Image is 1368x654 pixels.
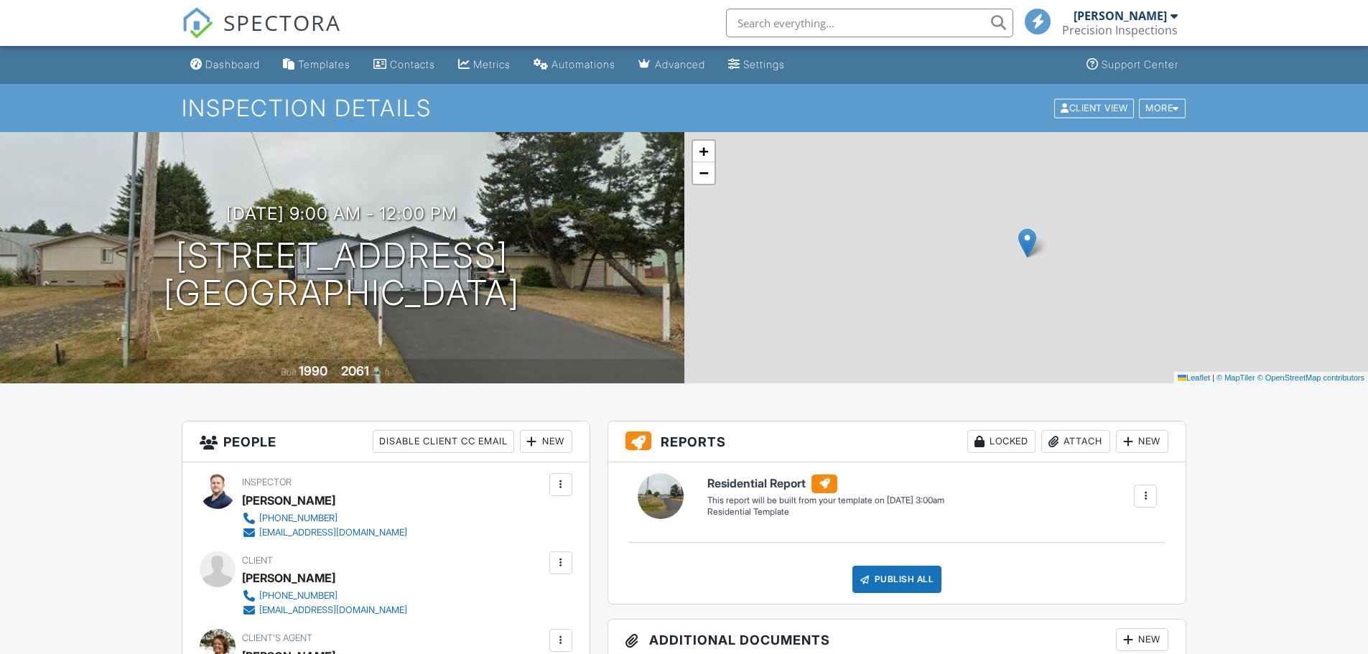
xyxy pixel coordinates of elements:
a: © OpenStreetMap contributors [1257,373,1364,382]
div: Dashboard [205,58,260,70]
div: Disable Client CC Email [373,430,514,453]
h1: Inspection Details [182,95,1187,121]
a: Templates [277,52,356,78]
div: Attach [1041,430,1110,453]
h1: [STREET_ADDRESS] [GEOGRAPHIC_DATA] [164,237,520,313]
a: Advanced [633,52,711,78]
a: Support Center [1081,52,1184,78]
a: [EMAIL_ADDRESS][DOMAIN_NAME] [242,525,407,540]
div: Settings [743,58,785,70]
a: [PHONE_NUMBER] [242,511,407,525]
a: Metrics [452,52,516,78]
span: SPECTORA [223,7,341,37]
div: [PERSON_NAME] [242,490,335,511]
div: More [1139,98,1186,118]
a: Client View [1053,102,1137,113]
div: Publish All [852,566,942,593]
div: Residential Template [707,506,944,518]
h6: Residential Report [707,475,944,493]
input: Search everything... [726,9,1013,37]
div: [EMAIL_ADDRESS][DOMAIN_NAME] [259,604,407,616]
a: Automations (Basic) [528,52,621,78]
div: Locked [967,430,1036,453]
span: + [699,142,708,160]
a: [EMAIL_ADDRESS][DOMAIN_NAME] [242,603,407,617]
h3: People [182,421,590,462]
div: [PHONE_NUMBER] [259,513,338,524]
a: Zoom out [693,162,715,184]
a: [PHONE_NUMBER] [242,589,407,603]
div: Automations [552,58,615,70]
div: Templates [298,58,350,70]
div: 2061 [341,363,369,378]
div: Contacts [390,58,435,70]
a: © MapTiler [1216,373,1255,382]
div: This report will be built from your template on [DATE] 3:00am [707,495,944,506]
span: sq. ft. [371,367,391,378]
h3: [DATE] 9:00 am - 12:00 pm [226,204,457,223]
a: SPECTORA [182,19,341,50]
h3: Reports [608,421,1186,462]
div: Support Center [1102,58,1178,70]
div: Precision Inspections [1062,23,1178,37]
a: Zoom in [693,141,715,162]
div: [EMAIL_ADDRESS][DOMAIN_NAME] [259,527,407,538]
span: Client's Agent [242,632,312,643]
div: 1990 [299,363,327,378]
span: | [1212,373,1214,382]
a: Dashboard [185,52,266,78]
div: New [520,430,572,453]
div: New [1116,430,1168,453]
a: Leaflet [1178,373,1210,382]
span: Inspector [242,477,292,487]
a: Contacts [368,52,441,78]
span: Built [281,367,297,378]
div: New [1116,628,1168,651]
img: Marker [1018,228,1036,258]
div: [PERSON_NAME] [242,567,335,589]
div: [PERSON_NAME] [1074,9,1167,23]
a: Settings [722,52,791,78]
span: Client [242,555,273,566]
div: Metrics [473,58,511,70]
div: Client View [1054,98,1134,118]
span: − [699,164,708,182]
div: Advanced [655,58,705,70]
div: [PHONE_NUMBER] [259,590,338,602]
img: The Best Home Inspection Software - Spectora [182,7,213,39]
